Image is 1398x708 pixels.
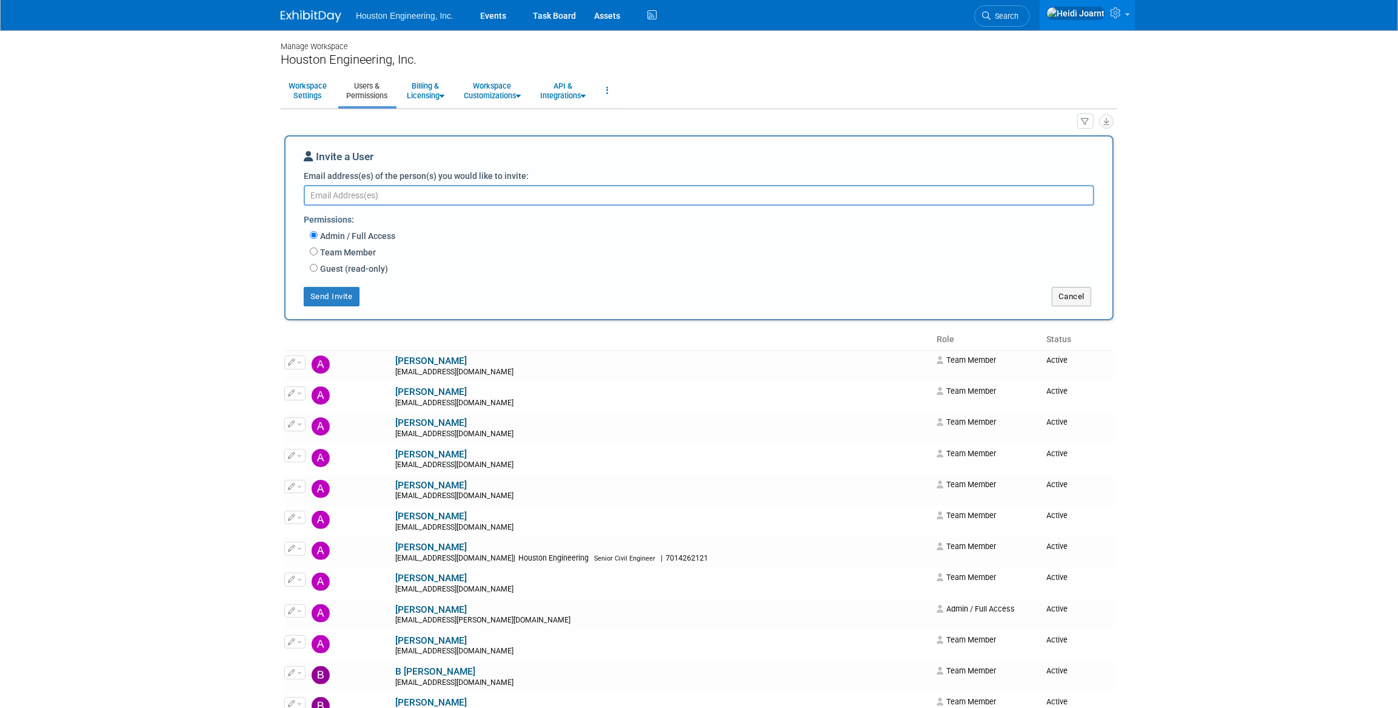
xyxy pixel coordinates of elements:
[395,585,929,595] div: [EMAIL_ADDRESS][DOMAIN_NAME]
[937,417,997,426] span: Team Member
[312,573,330,591] img: Alex Schmidt
[312,417,330,436] img: Adam Nies
[281,52,1117,67] div: Houston Engineering, Inc.
[661,554,663,562] span: |
[1046,449,1068,458] span: Active
[281,76,335,106] a: WorkspaceSettings
[281,10,341,22] img: ExhibitDay
[395,449,467,460] a: [PERSON_NAME]
[395,430,929,439] div: [EMAIL_ADDRESS][DOMAIN_NAME]
[395,573,467,584] a: [PERSON_NAME]
[1046,417,1068,426] span: Active
[991,12,1018,21] span: Search
[304,149,1094,170] div: Invite a User
[937,449,997,458] span: Team Member
[318,263,388,275] label: Guest (read-only)
[974,5,1030,27] a: Search
[312,635,330,653] img: Ann Stratton
[312,666,330,684] img: B Peschong
[395,460,929,470] div: [EMAIL_ADDRESS][DOMAIN_NAME]
[456,76,529,106] a: WorkspaceCustomizations
[1046,542,1068,551] span: Active
[1042,329,1114,350] th: Status
[1046,666,1068,675] span: Active
[395,368,929,377] div: [EMAIL_ADDRESS][DOMAIN_NAME]
[338,76,395,106] a: Users &Permissions
[937,697,997,706] span: Team Member
[937,604,1015,613] span: Admin / Full Access
[281,30,1117,52] div: Manage Workspace
[395,417,467,428] a: [PERSON_NAME]
[395,666,475,677] a: B [PERSON_NAME]
[1046,511,1068,520] span: Active
[1046,386,1068,396] span: Active
[932,329,1042,350] th: Role
[1046,604,1068,613] span: Active
[395,480,467,491] a: [PERSON_NAME]
[304,209,1103,229] div: Permissions:
[1046,356,1068,365] span: Active
[937,542,997,551] span: Team Member
[312,386,330,405] img: Aaron Frankl
[1046,697,1068,706] span: Active
[515,554,592,562] span: Houston Engineering
[395,678,929,688] div: [EMAIL_ADDRESS][DOMAIN_NAME]
[1046,480,1068,489] span: Active
[937,635,997,644] span: Team Member
[312,356,330,374] img: Aaron Carrell
[395,697,467,708] a: [PERSON_NAME]
[312,511,330,529] img: Adam Walker
[594,555,655,562] span: Senior Civil Engineer
[937,573,997,582] span: Team Member
[663,554,712,562] span: 7014262121
[318,230,395,242] label: Admin / Full Access
[395,356,467,366] a: [PERSON_NAME]
[312,542,330,560] img: Alan Kemmet
[395,542,467,553] a: [PERSON_NAME]
[395,647,929,656] div: [EMAIL_ADDRESS][DOMAIN_NAME]
[395,616,929,625] div: [EMAIL_ADDRESS][PERSON_NAME][DOMAIN_NAME]
[937,386,997,396] span: Team Member
[312,449,330,467] img: Adam Pawelk
[395,491,929,501] div: [EMAIL_ADDRESS][DOMAIN_NAME]
[399,76,452,106] a: Billing &Licensing
[312,604,330,622] img: Ali Ringheimer
[1046,573,1068,582] span: Active
[1052,287,1091,306] button: Cancel
[395,523,929,533] div: [EMAIL_ADDRESS][DOMAIN_NAME]
[318,246,376,258] label: Team Member
[395,604,467,615] a: [PERSON_NAME]
[937,356,997,365] span: Team Member
[937,666,997,675] span: Team Member
[395,511,467,522] a: [PERSON_NAME]
[532,76,594,106] a: API &Integrations
[356,11,453,21] span: Houston Engineering, Inc.
[937,511,997,520] span: Team Member
[395,399,929,408] div: [EMAIL_ADDRESS][DOMAIN_NAME]
[513,554,515,562] span: |
[304,287,360,306] button: Send Invite
[1046,7,1105,20] img: Heidi Joarnt
[304,170,529,182] label: Email address(es) of the person(s) you would like to invite:
[1046,635,1068,644] span: Active
[395,635,467,646] a: [PERSON_NAME]
[312,480,330,498] img: Adam Ruud
[395,554,929,564] div: [EMAIL_ADDRESS][DOMAIN_NAME]
[395,386,467,397] a: [PERSON_NAME]
[937,480,997,489] span: Team Member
